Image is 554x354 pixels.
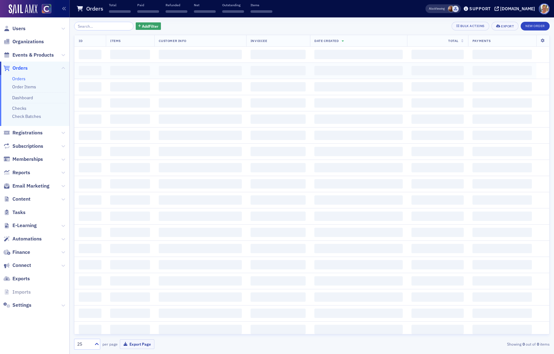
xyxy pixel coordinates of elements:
span: ‌ [79,309,101,318]
span: ‌ [159,82,242,91]
span: ‌ [110,66,150,75]
img: SailAMX [9,4,37,14]
div: Bulk Actions [460,24,485,28]
span: Finance [12,249,30,256]
a: Subscriptions [3,143,43,150]
span: ‌ [314,114,403,124]
p: Items [251,3,272,7]
span: ‌ [472,292,532,302]
span: Automations [12,235,42,242]
span: ‌ [411,82,464,91]
span: ‌ [159,131,242,140]
span: ‌ [472,131,532,140]
strong: 0 [536,341,540,347]
span: ‌ [314,260,403,269]
span: ‌ [110,325,150,334]
a: Users [3,25,26,32]
span: ‌ [251,292,306,302]
a: Checks [12,105,26,111]
span: ‌ [110,292,150,302]
span: ‌ [159,179,242,189]
a: Registrations [3,129,43,136]
span: ‌ [79,212,101,221]
a: Orders [12,76,26,82]
span: ‌ [79,98,101,108]
div: [DOMAIN_NAME] [500,6,535,12]
span: ‌ [411,98,464,108]
span: ‌ [79,228,101,237]
span: ‌ [110,114,150,124]
span: ‌ [159,309,242,318]
span: ‌ [411,147,464,156]
span: Settings [12,302,31,309]
p: Outstanding [222,3,244,7]
span: ‌ [314,292,403,302]
span: ‌ [79,260,101,269]
a: Automations [3,235,42,242]
span: ‌ [411,244,464,253]
button: Export [491,22,519,30]
span: ‌ [251,309,306,318]
span: ‌ [411,212,464,221]
span: ‌ [110,212,150,221]
span: ‌ [251,244,306,253]
span: ‌ [110,309,150,318]
a: Email Marketing [3,183,49,189]
a: Dashboard [12,95,33,100]
span: ID [79,39,82,43]
span: Dan Baer [452,6,459,12]
a: View Homepage [37,4,51,15]
span: ‌ [251,98,306,108]
span: Orders [12,65,28,72]
span: ‌ [411,228,464,237]
span: Subscriptions [12,143,43,150]
span: ‌ [79,292,101,302]
span: ‌ [194,10,216,13]
span: ‌ [79,131,101,140]
a: Check Batches [12,114,41,119]
button: [DOMAIN_NAME] [495,7,537,11]
span: ‌ [159,212,242,221]
p: Total [109,3,131,7]
span: ‌ [251,163,306,172]
span: ‌ [314,228,403,237]
span: ‌ [472,212,532,221]
span: Add Filter [142,23,158,29]
span: ‌ [411,276,464,286]
span: ‌ [110,195,150,205]
span: ‌ [79,50,101,59]
img: SailAMX [42,4,51,14]
input: Search… [74,22,134,30]
span: ‌ [159,260,242,269]
span: ‌ [159,244,242,253]
div: Export [501,25,514,28]
span: ‌ [411,325,464,334]
p: Paid [137,3,159,7]
span: ‌ [411,179,464,189]
a: Reports [3,169,30,176]
span: ‌ [110,179,150,189]
span: ‌ [110,147,150,156]
span: ‌ [472,147,532,156]
span: ‌ [314,276,403,286]
span: ‌ [314,212,403,221]
span: ‌ [159,195,242,205]
span: ‌ [314,66,403,75]
span: ‌ [472,309,532,318]
span: Connect [12,262,31,269]
span: Users [12,25,26,32]
span: ‌ [159,147,242,156]
span: ‌ [411,292,464,302]
span: Total [448,39,458,43]
span: ‌ [110,50,150,59]
span: Sheila Duggan [448,6,454,12]
span: ‌ [251,179,306,189]
span: ‌ [159,292,242,302]
span: ‌ [137,10,159,13]
a: E-Learning [3,222,37,229]
a: Finance [3,249,30,256]
span: ‌ [411,309,464,318]
div: Support [469,6,491,12]
span: ‌ [472,228,532,237]
span: ‌ [251,10,272,13]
